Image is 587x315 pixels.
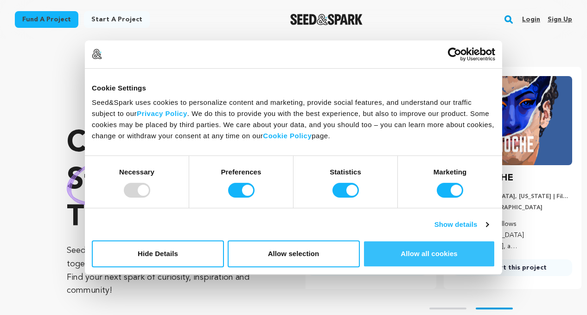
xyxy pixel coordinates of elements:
p: ESTA NOCHE follows [DEMOGRAPHIC_DATA] [PERSON_NAME], a [DEMOGRAPHIC_DATA], homeless runaway, conf... [453,219,572,252]
img: ESTA NOCHE image [453,76,572,165]
p: [GEOGRAPHIC_DATA], [US_STATE] | Film Short [453,193,572,200]
a: Privacy Policy [137,109,187,117]
strong: Statistics [330,168,361,176]
button: Allow selection [228,240,360,267]
p: Seed&Spark is where creators and audiences work together to bring incredible new projects to life... [67,244,268,297]
div: Seed&Spark uses cookies to personalize content and marketing, provide social features, and unders... [92,97,495,141]
strong: Necessary [119,168,154,176]
a: Login [522,12,540,27]
a: Usercentrics Cookiebot - opens in a new window [414,47,495,61]
strong: Preferences [221,168,262,176]
button: Hide Details [92,240,224,267]
button: Allow all cookies [363,240,495,267]
strong: Marketing [434,168,467,176]
p: Crowdfunding that . [67,125,268,237]
a: Show details [434,219,488,230]
a: Cookie Policy [263,132,312,140]
a: Seed&Spark Homepage [290,14,363,25]
a: Fund a project [15,11,78,28]
img: logo [92,49,102,59]
a: Start a project [84,11,150,28]
div: Cookie Settings [92,83,495,94]
a: Support this project [453,259,572,276]
img: Seed&Spark Logo Dark Mode [290,14,363,25]
p: Drama, [DEMOGRAPHIC_DATA] [453,204,572,212]
a: Sign up [548,12,572,27]
img: hand sketched image [67,156,165,206]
